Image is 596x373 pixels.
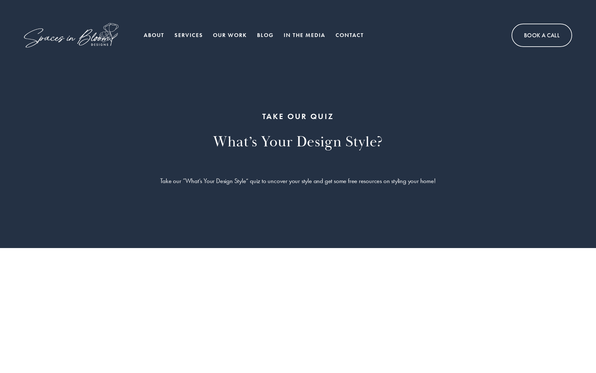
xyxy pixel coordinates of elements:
a: About [144,29,164,41]
h1: TAKE OUR QUIZ [112,111,484,122]
a: Contact [336,29,364,41]
a: Blog [257,29,274,41]
a: folder dropdown [174,29,203,41]
p: Take our “What’s Your Design Style” quiz to uncover your style and get some free resources on sty... [143,175,453,187]
a: Our Work [213,29,247,41]
h2: What’s Your Design Style? [112,133,484,152]
a: In the Media [284,29,325,41]
span: Services [174,30,203,41]
a: Book A Call [512,24,572,47]
img: Spaces in Bloom Designs [24,23,119,48]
